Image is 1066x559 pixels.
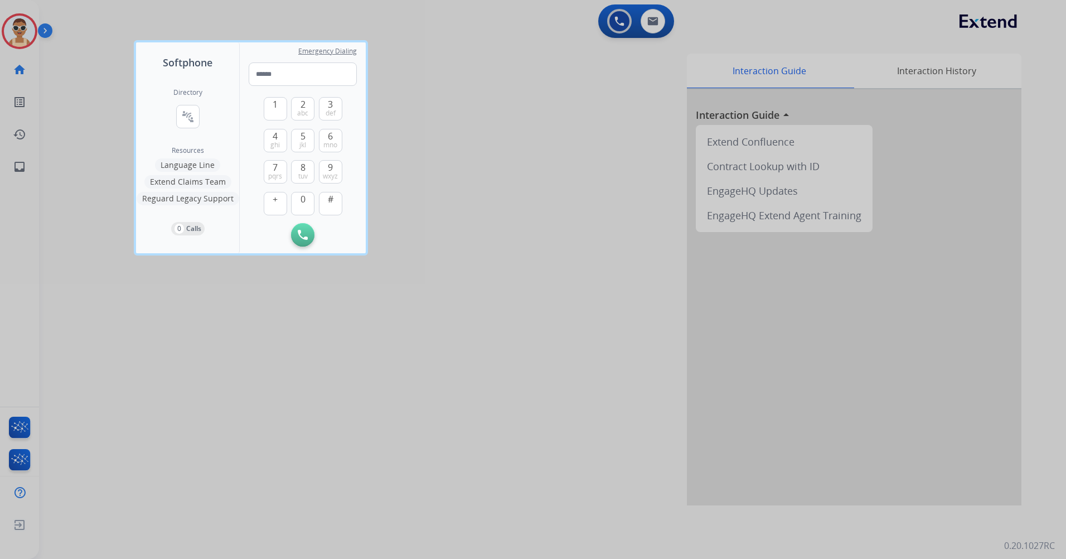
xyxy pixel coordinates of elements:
span: 8 [301,161,306,174]
span: 1 [273,98,278,111]
span: 2 [301,98,306,111]
span: wxyz [323,172,338,181]
button: + [264,192,287,215]
span: abc [297,109,308,118]
span: ghi [270,141,280,150]
span: 7 [273,161,278,174]
span: def [326,109,336,118]
span: # [328,192,333,206]
mat-icon: connect_without_contact [181,110,195,123]
button: 7pqrs [264,160,287,184]
button: 0Calls [171,222,205,235]
button: 3def [319,97,342,121]
span: 4 [273,129,278,143]
button: 9wxyz [319,160,342,184]
button: 2abc [291,97,314,121]
span: 9 [328,161,333,174]
p: 0.20.1027RC [1004,539,1055,552]
span: Emergency Dialing [298,47,357,56]
button: 1 [264,97,287,121]
span: Softphone [163,55,212,70]
button: 5jkl [291,129,314,152]
p: Calls [186,224,201,234]
span: mno [323,141,337,150]
span: 5 [301,129,306,143]
button: Language Line [155,158,220,172]
button: 0 [291,192,314,215]
button: 8tuv [291,160,314,184]
span: tuv [298,172,308,181]
span: 3 [328,98,333,111]
span: pqrs [268,172,282,181]
button: Extend Claims Team [144,175,231,189]
button: 4ghi [264,129,287,152]
button: # [319,192,342,215]
button: 6mno [319,129,342,152]
p: 0 [175,224,184,234]
span: + [273,192,278,206]
span: 0 [301,192,306,206]
span: Resources [172,146,204,155]
img: call-button [298,230,308,240]
span: 6 [328,129,333,143]
button: Reguard Legacy Support [137,192,239,205]
h2: Directory [173,88,202,97]
span: jkl [299,141,306,150]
